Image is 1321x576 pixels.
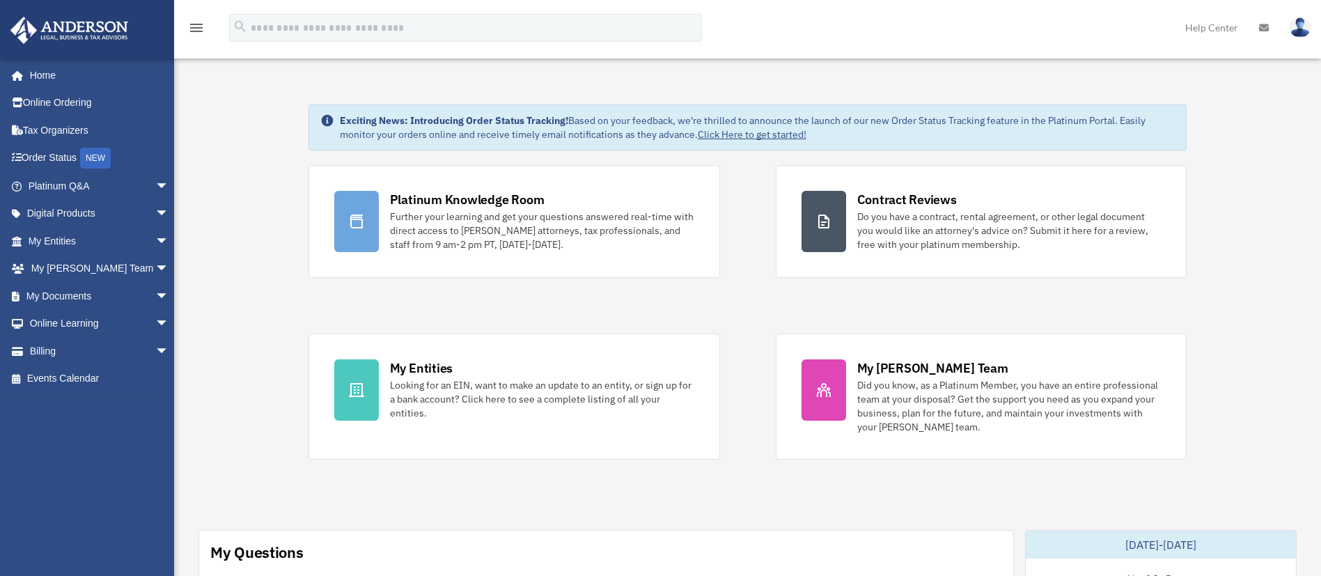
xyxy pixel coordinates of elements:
[10,227,190,255] a: My Entitiesarrow_drop_down
[10,144,190,173] a: Order StatusNEW
[80,148,111,169] div: NEW
[10,61,183,89] a: Home
[155,200,183,228] span: arrow_drop_down
[340,114,1175,141] div: Based on your feedback, we're thrilled to announce the launch of our new Order Status Tracking fe...
[10,365,190,393] a: Events Calendar
[155,310,183,338] span: arrow_drop_down
[10,116,190,144] a: Tax Organizers
[776,334,1187,460] a: My [PERSON_NAME] Team Did you know, as a Platinum Member, you have an entire professional team at...
[857,378,1162,434] div: Did you know, as a Platinum Member, you have an entire professional team at your disposal? Get th...
[6,17,132,44] img: Anderson Advisors Platinum Portal
[10,282,190,310] a: My Documentsarrow_drop_down
[233,19,248,34] i: search
[188,24,205,36] a: menu
[390,191,545,208] div: Platinum Knowledge Room
[1290,17,1311,38] img: User Pic
[698,128,806,141] a: Click Here to get started!
[776,165,1187,278] a: Contract Reviews Do you have a contract, rental agreement, or other legal document you would like...
[10,172,190,200] a: Platinum Q&Aarrow_drop_down
[390,210,694,251] div: Further your learning and get your questions answered real-time with direct access to [PERSON_NAM...
[857,210,1162,251] div: Do you have a contract, rental agreement, or other legal document you would like an attorney's ad...
[857,359,1008,377] div: My [PERSON_NAME] Team
[10,200,190,228] a: Digital Productsarrow_drop_down
[10,337,190,365] a: Billingarrow_drop_down
[155,227,183,256] span: arrow_drop_down
[340,114,568,127] strong: Exciting News: Introducing Order Status Tracking!
[155,337,183,366] span: arrow_drop_down
[1026,531,1296,559] div: [DATE]-[DATE]
[390,378,694,420] div: Looking for an EIN, want to make an update to an entity, or sign up for a bank account? Click her...
[10,255,190,283] a: My [PERSON_NAME] Teamarrow_drop_down
[308,334,720,460] a: My Entities Looking for an EIN, want to make an update to an entity, or sign up for a bank accoun...
[210,542,304,563] div: My Questions
[188,20,205,36] i: menu
[308,165,720,278] a: Platinum Knowledge Room Further your learning and get your questions answered real-time with dire...
[390,359,453,377] div: My Entities
[857,191,957,208] div: Contract Reviews
[155,172,183,201] span: arrow_drop_down
[155,255,183,283] span: arrow_drop_down
[10,89,190,117] a: Online Ordering
[10,310,190,338] a: Online Learningarrow_drop_down
[155,282,183,311] span: arrow_drop_down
